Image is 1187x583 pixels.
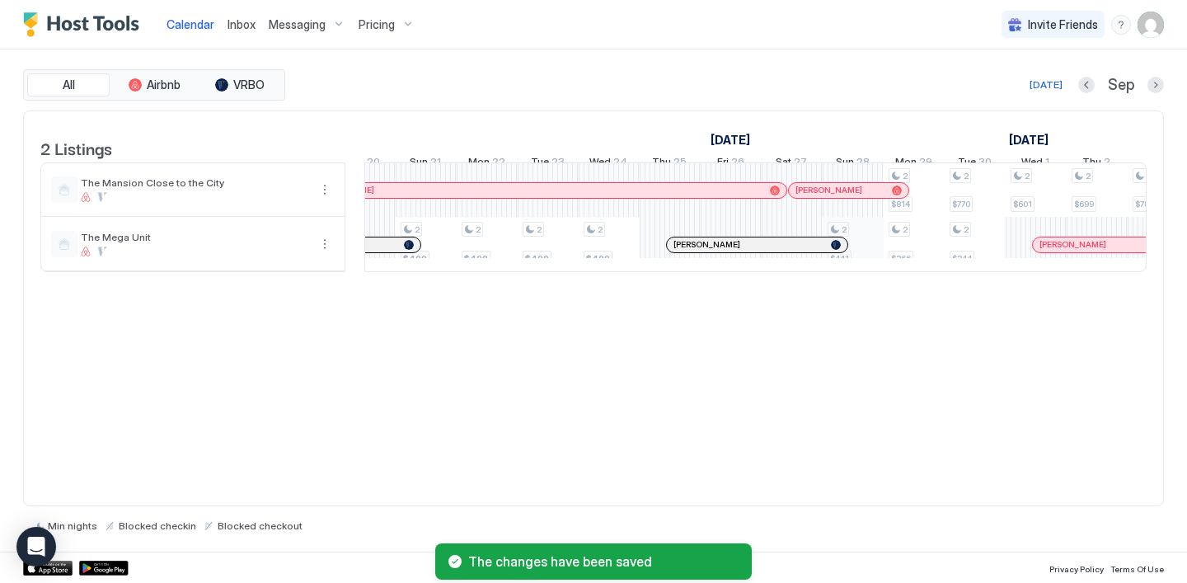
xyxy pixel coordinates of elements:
span: 25 [673,155,687,172]
a: October 1, 2025 [1005,128,1053,152]
span: Min nights [48,520,97,532]
span: Blocked checkout [218,520,303,532]
a: September 30, 2025 [954,152,996,176]
span: Mon [895,155,917,172]
span: 27 [794,155,807,172]
span: $400 [464,253,488,264]
button: Previous month [1078,77,1095,93]
span: $400 [403,253,427,264]
span: 2 [476,224,481,235]
span: The Mega Unit [81,231,308,243]
button: All [27,73,110,96]
a: October 3, 2025 [1143,152,1172,176]
span: Sun [410,155,428,172]
span: 26 [731,155,744,172]
div: [DATE] [1030,78,1063,92]
a: September 23, 2025 [527,152,569,176]
a: October 1, 2025 [1017,152,1053,176]
span: 1 [1045,155,1049,172]
span: $400 [525,253,549,264]
span: 30 [978,155,992,172]
span: Thu [652,155,671,172]
div: menu [1111,15,1131,35]
button: VRBO [199,73,281,96]
span: 28 [856,155,870,172]
span: $441 [830,253,849,264]
span: 2 [964,171,969,181]
span: Tue [531,155,549,172]
span: 2 Listings [40,135,112,160]
div: User profile [1138,12,1164,38]
span: $366 [891,253,911,264]
button: Next month [1147,77,1164,93]
span: 2 [1025,171,1030,181]
span: 2 [903,171,908,181]
span: Wed [589,155,611,172]
div: menu [315,234,335,254]
span: $699 [1074,199,1094,209]
span: $400 [586,253,610,264]
span: Wed [1021,155,1043,172]
a: September 26, 2025 [713,152,748,176]
a: September 27, 2025 [772,152,811,176]
a: Inbox [228,16,256,33]
span: Airbnb [147,78,181,92]
span: The changes have been saved [468,553,739,570]
span: Sep [1108,76,1134,95]
a: October 2, 2025 [1078,152,1114,176]
span: All [63,78,75,92]
span: $814 [891,199,910,209]
span: Calendar [167,17,214,31]
a: September 22, 2025 [464,152,509,176]
span: Inbox [228,17,256,31]
button: Airbnb [113,73,195,96]
div: menu [315,180,335,200]
div: tab-group [23,69,285,101]
span: $770 [952,199,970,209]
span: Blocked checkin [119,520,196,532]
span: 2 [842,224,847,235]
span: 29 [919,155,932,172]
span: Invite Friends [1028,17,1098,32]
span: 24 [613,155,627,172]
a: September 20, 2025 [345,152,384,176]
span: Mon [468,155,490,172]
div: Open Intercom Messenger [16,527,56,567]
span: Fri [717,155,729,172]
span: 2 [1104,155,1110,172]
a: September 24, 2025 [585,152,631,176]
button: More options [315,234,335,254]
a: Calendar [167,16,214,33]
span: 2 [1086,171,1091,181]
span: 21 [430,155,441,172]
span: [PERSON_NAME] [673,239,740,250]
span: VRBO [233,78,265,92]
span: 2 [903,224,908,235]
button: More options [315,180,335,200]
span: $786 [1135,199,1154,209]
span: $601 [1013,199,1032,209]
a: September 28, 2025 [832,152,874,176]
span: 20 [367,155,380,172]
button: [DATE] [1027,75,1065,95]
span: 2 [964,224,969,235]
a: September 29, 2025 [891,152,936,176]
span: 23 [551,155,565,172]
a: September 21, 2025 [406,152,445,176]
a: September 25, 2025 [648,152,691,176]
span: Pricing [359,17,395,32]
span: Sun [836,155,854,172]
span: [PERSON_NAME] [1039,239,1106,250]
a: September 1, 2025 [706,128,754,152]
span: 2 [598,224,603,235]
span: $344 [952,253,972,264]
a: Host Tools Logo [23,12,147,37]
span: 2 [537,224,542,235]
span: 22 [492,155,505,172]
span: Messaging [269,17,326,32]
span: Tue [958,155,976,172]
span: [PERSON_NAME] [795,185,862,195]
span: Sat [776,155,791,172]
span: Thu [1082,155,1101,172]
